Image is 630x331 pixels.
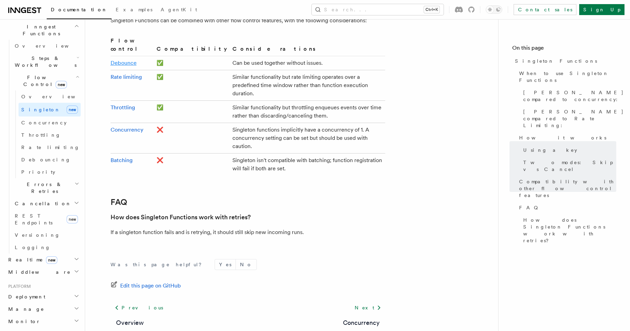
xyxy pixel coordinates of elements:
a: Documentation [47,2,112,19]
h4: On this page [512,44,616,55]
a: Next [351,302,385,314]
span: Examples [116,7,152,12]
span: Logging [15,245,50,250]
span: How does Singleton Functions work with retries? [523,217,616,244]
span: new [67,215,78,223]
td: ✅ [154,56,230,70]
td: Singleton functions implicitly have a concurrency of 1. A concurrency setting can be set but shou... [230,123,385,154]
a: When to use Singleton Functions [516,67,616,86]
span: Monitor [5,318,41,325]
button: Inngest Functions [5,21,81,40]
a: Singletonnew [19,103,81,117]
a: Concurrency [19,117,81,129]
span: [PERSON_NAME] compared to concurrency: [523,89,624,103]
a: Concurrency [343,318,380,328]
button: Deployment [5,291,81,303]
a: [PERSON_NAME] compared to concurrency: [520,86,616,106]
span: Deployment [5,293,45,300]
a: Overview [19,90,81,103]
span: new [56,81,67,88]
a: Two modes: Skip vs Cancel [520,156,616,175]
span: Compatibility with other flow control features [519,178,616,199]
a: Contact sales [514,4,576,15]
a: Batching [111,157,133,163]
a: Rate limiting [111,74,142,80]
th: Compatibility [154,36,230,56]
button: Realtimenew [5,254,81,266]
span: AgentKit [161,7,197,12]
button: Toggle dark mode [486,5,502,14]
span: Cancellation [12,200,71,207]
span: new [67,106,78,114]
th: Flow control [111,36,154,56]
td: Singleton isn't compatible with batching; function registration will fail if both are set. [230,154,385,176]
a: Throttling [111,104,135,111]
span: Platform [5,284,31,289]
span: Using a key [523,147,577,154]
td: Similar functionality but throttling enqueues events over time rather than discarding/canceling t... [230,101,385,123]
a: Sign Up [579,4,625,15]
span: new [46,256,57,264]
span: Two modes: Skip vs Cancel [523,159,616,173]
kbd: Ctrl+K [424,6,439,13]
a: Concurrency [111,126,144,133]
td: ✅ [154,101,230,123]
a: [PERSON_NAME] compared to Rate Limiting: [520,106,616,132]
span: Errors & Retries [12,181,75,195]
span: When to use Singleton Functions [519,70,616,84]
a: How does Singleton Functions work with retries? [520,214,616,247]
button: Middleware [5,266,81,278]
a: Throttling [19,129,81,141]
a: FAQ [516,201,616,214]
span: [PERSON_NAME] compared to Rate Limiting: [523,108,624,129]
td: Similar functionality but rate limiting operates over a predefined time window rather than functi... [230,70,385,101]
span: Throttling [21,132,61,138]
span: Singleton Functions [515,58,597,64]
div: Inngest Functions [5,40,81,254]
span: Steps & Workflows [12,55,77,69]
p: Singleton Functions can be combined with other flow control features, with the following consider... [111,16,385,25]
a: Examples [112,2,157,19]
a: Priority [19,166,81,178]
a: Debounce [111,60,137,66]
p: Was this page helpful? [111,261,206,268]
span: Priority [21,169,55,175]
button: No [236,259,256,270]
span: Concurrency [21,120,67,125]
a: Compatibility with other flow control features [516,175,616,201]
span: Flow Control [12,74,76,88]
a: Edit this page on GitHub [111,281,181,291]
span: Edit this page on GitHub [120,281,181,291]
a: REST Endpointsnew [12,210,81,229]
span: FAQ [519,204,541,211]
span: REST Endpoints [15,213,53,225]
button: Errors & Retries [12,178,81,197]
td: Can be used together without issues. [230,56,385,70]
span: Overview [15,43,85,49]
a: AgentKit [157,2,201,19]
th: Considerations [230,36,385,56]
a: Debouncing [19,154,81,166]
a: How it works [516,132,616,144]
a: Overview [116,318,144,328]
span: Versioning [15,232,60,238]
span: How it works [519,134,606,141]
a: FAQ [111,197,127,207]
a: Rate limiting [19,141,81,154]
button: Yes [215,259,236,270]
td: ✅ [154,70,230,101]
button: Flow Controlnew [12,71,81,90]
span: Rate limiting [21,145,80,150]
button: Steps & Workflows [12,52,81,71]
div: Flow Controlnew [12,90,81,178]
span: Overview [21,94,92,99]
button: Search...Ctrl+K [312,4,444,15]
button: Cancellation [12,197,81,210]
span: Manage [5,306,44,312]
td: ❌ [154,154,230,176]
a: How does Singleton Functions work with retries? [111,212,251,222]
span: Middleware [5,269,71,275]
a: Versioning [12,229,81,241]
a: Singleton Functions [512,55,616,67]
button: Manage [5,303,81,315]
